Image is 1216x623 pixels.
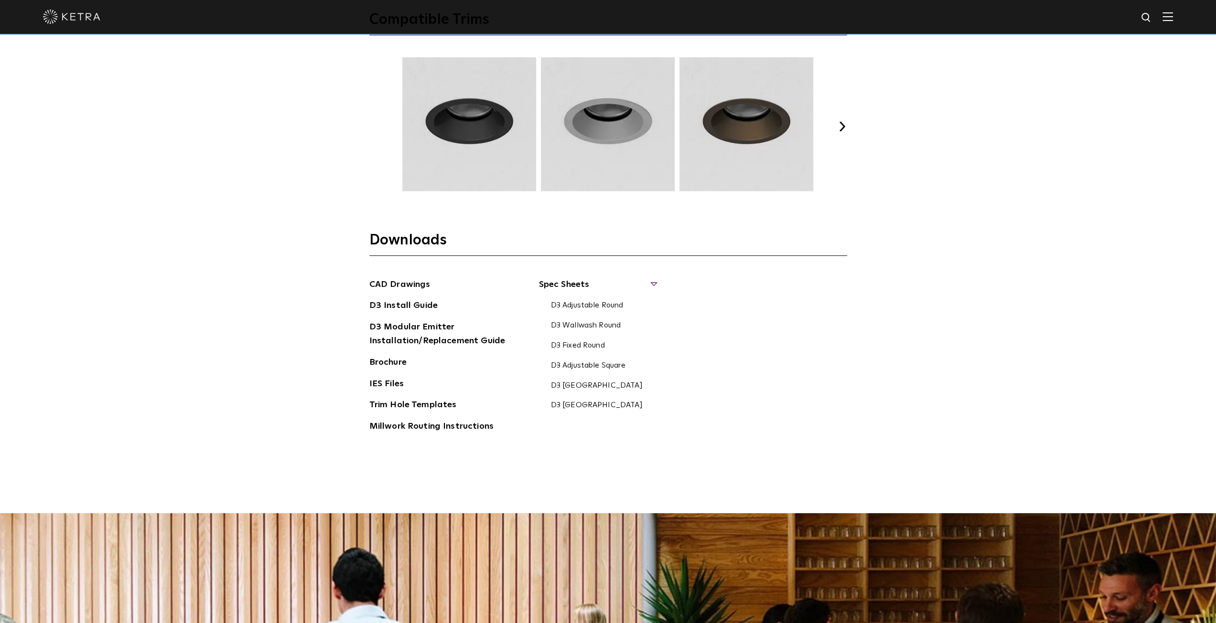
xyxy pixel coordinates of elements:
[551,301,624,311] a: D3 Adjustable Round
[1162,12,1173,21] img: Hamburger%20Nav.svg
[369,320,513,349] a: D3 Modular Emitter Installation/Replacement Guide
[369,398,457,413] a: Trim Hole Templates
[369,278,430,293] a: CAD Drawings
[369,356,407,371] a: Brochure
[539,57,676,191] img: TRM003.webp
[539,278,656,299] span: Spec Sheets
[551,401,643,411] a: D3 [GEOGRAPHIC_DATA]
[43,10,100,24] img: ketra-logo-2019-white
[551,321,621,331] a: D3 Wallwash Round
[551,381,643,391] a: D3 [GEOGRAPHIC_DATA]
[1141,12,1152,24] img: search icon
[369,420,494,435] a: Millwork Routing Instructions
[678,57,815,191] img: TRM004.webp
[369,231,847,256] h3: Downloads
[838,122,847,131] button: Next
[551,361,625,371] a: D3 Adjustable Square
[551,341,605,351] a: D3 Fixed Round
[369,377,404,392] a: IES Files
[369,299,438,314] a: D3 Install Guide
[401,57,538,191] img: TRM002.webp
